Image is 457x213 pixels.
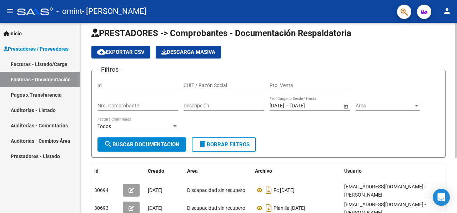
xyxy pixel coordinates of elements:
[97,123,111,129] span: Todos
[187,168,198,174] span: Area
[273,205,305,211] span: Planilla [DATE]
[161,49,215,55] span: Descarga Masiva
[356,103,413,109] span: Área
[148,205,162,211] span: [DATE]
[433,189,450,206] div: Open Intercom Messenger
[255,168,272,174] span: Archivo
[156,46,221,59] app-download-masive: Descarga masiva de comprobantes (adjuntos)
[273,187,295,193] span: Fc [DATE]
[192,137,256,152] button: Borrar Filtros
[97,49,145,55] span: Exportar CSV
[91,28,351,38] span: PRESTADORES -> Comprobantes - Documentación Respaldatoria
[104,141,180,148] span: Buscar Documentacion
[252,163,341,179] datatable-header-cell: Archivo
[344,168,362,174] span: Usuario
[341,163,448,179] datatable-header-cell: Usuario
[290,103,325,109] input: Fecha fin
[198,141,250,148] span: Borrar Filtros
[91,46,150,59] button: Exportar CSV
[270,103,284,109] input: Fecha inicio
[94,168,99,174] span: Id
[94,205,109,211] span: 30693
[91,163,120,179] datatable-header-cell: Id
[6,7,14,15] mat-icon: menu
[4,45,69,53] span: Prestadores / Proveedores
[156,46,221,59] button: Descarga Masiva
[145,163,184,179] datatable-header-cell: Creado
[104,140,112,148] mat-icon: search
[344,184,426,198] span: [EMAIL_ADDRESS][DOMAIN_NAME] - [PERSON_NAME]
[148,187,162,193] span: [DATE]
[342,102,350,110] button: Open calendar
[56,4,82,19] span: - omint
[97,65,122,75] h3: Filtros
[97,137,186,152] button: Buscar Documentacion
[148,168,164,174] span: Creado
[4,30,22,37] span: Inicio
[443,7,451,15] mat-icon: person
[198,140,207,148] mat-icon: delete
[264,184,273,196] i: Descargar documento
[187,187,245,193] span: Discapacidad sin recupero
[187,205,245,211] span: Discapacidad sin recupero
[97,47,106,56] mat-icon: cloud_download
[184,163,252,179] datatable-header-cell: Area
[94,187,109,193] span: 30694
[286,103,289,109] span: –
[82,4,146,19] span: - [PERSON_NAME]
